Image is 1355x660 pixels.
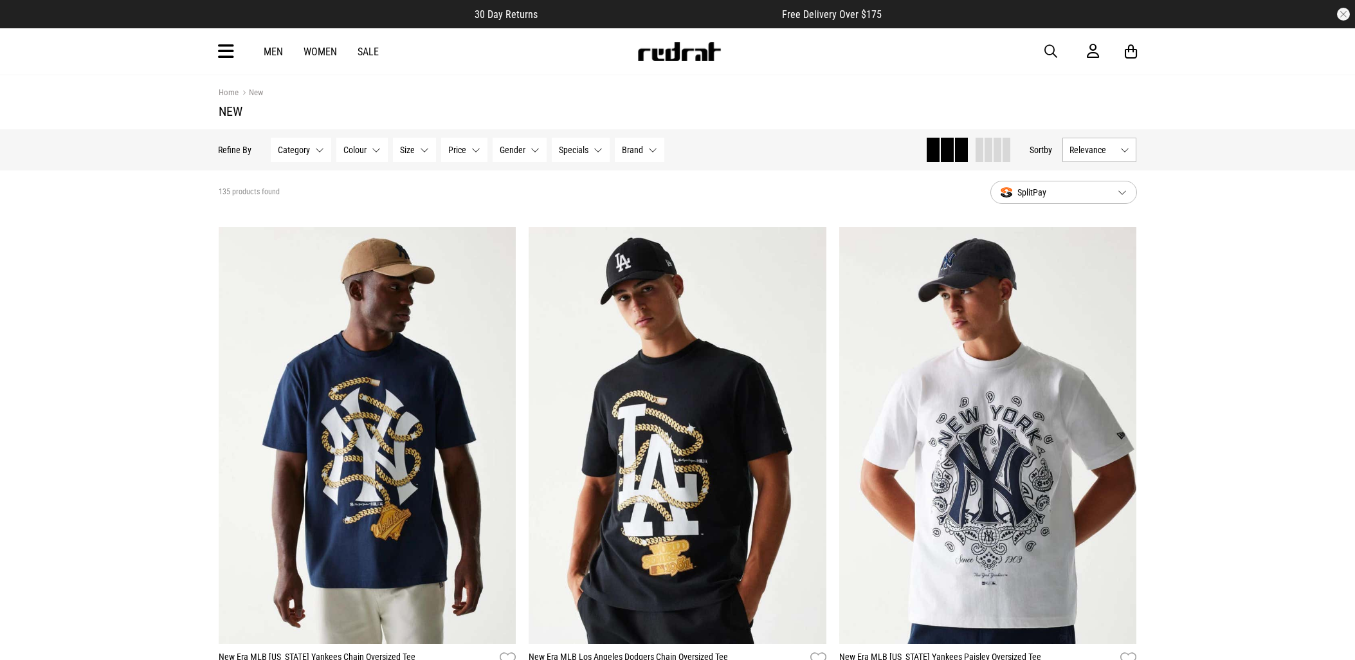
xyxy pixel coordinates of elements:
span: Price [449,145,467,155]
span: Relevance [1070,145,1116,155]
button: Relevance [1063,138,1137,162]
button: Price [442,138,488,162]
img: Redrat logo [637,42,722,61]
span: Gender [500,145,526,155]
img: New Era Mlb New York Yankees Chain Oversized Tee in Blue [219,227,516,644]
span: SplitPay [1001,185,1107,200]
button: SplitPay [990,181,1137,204]
button: Brand [615,138,665,162]
span: Colour [344,145,367,155]
img: New Era Mlb Los Angeles Dodgers Chain Oversized Tee in Black [529,227,826,644]
p: Refine By [219,145,252,155]
iframe: Customer reviews powered by Trustpilot [563,8,756,21]
img: New Era Mlb New York Yankees Paisley Oversized Tee in White [839,227,1137,644]
h1: New [219,104,1137,119]
a: New [239,87,263,100]
span: 30 Day Returns [475,8,538,21]
button: Category [271,138,332,162]
span: Category [278,145,311,155]
img: splitpay-icon.png [1001,187,1012,198]
a: Home [219,87,239,97]
button: Sortby [1030,142,1053,158]
span: 135 products found [219,187,280,197]
a: Women [304,46,337,58]
button: Gender [493,138,547,162]
span: Size [401,145,415,155]
span: Brand [623,145,644,155]
a: Sale [358,46,379,58]
span: by [1044,145,1053,155]
button: Size [394,138,437,162]
button: Specials [552,138,610,162]
span: Specials [559,145,589,155]
span: Free Delivery Over $175 [782,8,882,21]
button: Colour [337,138,388,162]
a: Men [264,46,283,58]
